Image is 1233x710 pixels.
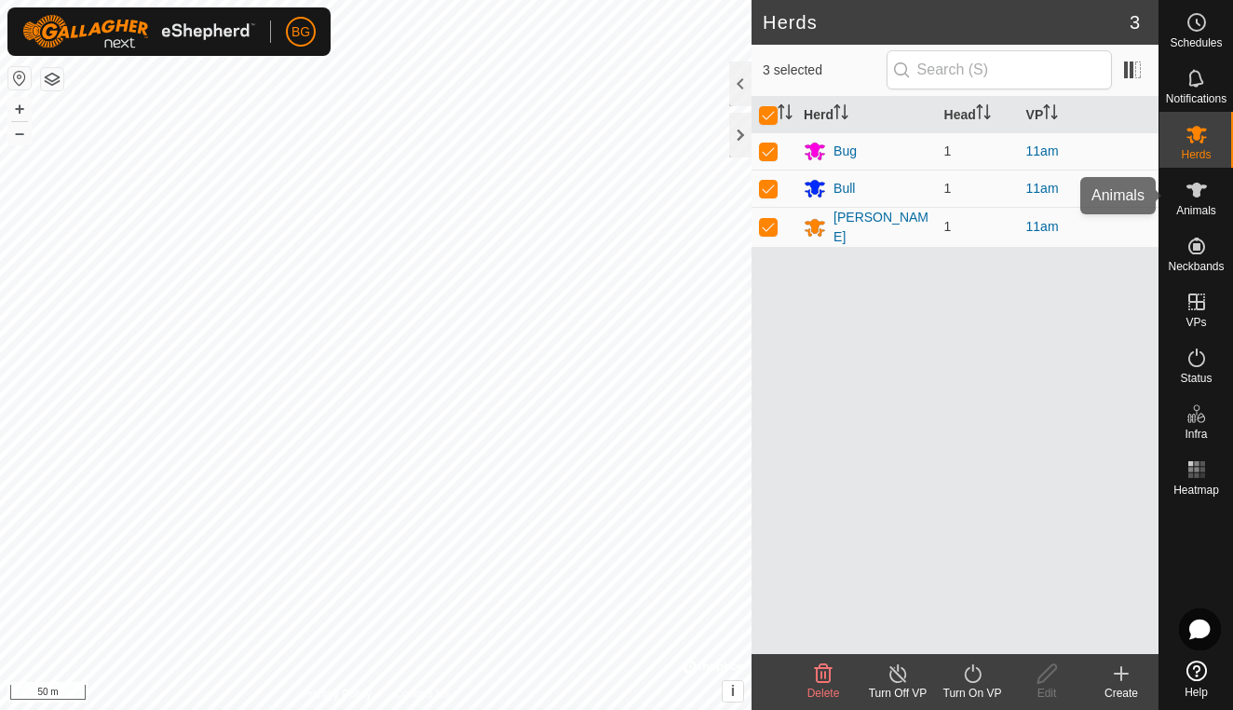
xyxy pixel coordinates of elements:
[1019,97,1158,133] th: VP
[1166,93,1226,104] span: Notifications
[887,50,1112,89] input: Search (S)
[833,142,857,161] div: Bug
[1181,149,1211,160] span: Herds
[944,219,952,234] span: 1
[731,683,735,699] span: i
[8,98,31,120] button: +
[833,179,855,198] div: Bull
[22,15,255,48] img: Gallagher Logo
[944,181,952,196] span: 1
[8,122,31,144] button: –
[1180,373,1212,384] span: Status
[937,97,1019,133] th: Head
[944,143,952,158] span: 1
[1130,8,1140,36] span: 3
[1185,687,1208,698] span: Help
[1026,181,1059,196] a: 11am
[1186,317,1206,328] span: VPs
[1026,143,1059,158] a: 11am
[723,681,743,702] button: i
[1176,205,1216,216] span: Animals
[976,107,991,122] p-sorticon: Activate to sort
[291,22,310,42] span: BG
[1170,37,1222,48] span: Schedules
[935,685,1009,702] div: Turn On VP
[1168,261,1224,272] span: Neckbands
[1009,685,1084,702] div: Edit
[778,107,793,122] p-sorticon: Activate to sort
[1185,429,1207,440] span: Infra
[1173,485,1219,496] span: Heatmap
[763,61,887,80] span: 3 selected
[1043,107,1058,122] p-sorticon: Activate to sort
[807,687,840,700] span: Delete
[860,685,935,702] div: Turn Off VP
[394,686,449,703] a: Contact Us
[1159,653,1233,705] a: Help
[1026,219,1059,234] a: 11am
[763,11,1130,34] h2: Herds
[796,97,936,133] th: Herd
[303,686,373,703] a: Privacy Policy
[8,67,31,89] button: Reset Map
[833,107,848,122] p-sorticon: Activate to sort
[41,68,63,90] button: Map Layers
[1084,685,1158,702] div: Create
[833,208,928,247] div: [PERSON_NAME]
